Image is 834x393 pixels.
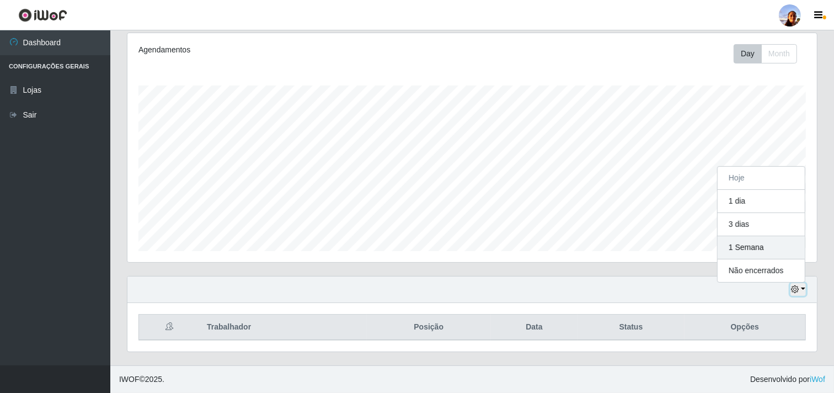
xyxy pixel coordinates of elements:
th: Data [491,315,578,341]
th: Posição [367,315,491,341]
button: 1 Semana [718,236,805,259]
span: IWOF [119,375,140,384]
img: CoreUI Logo [18,8,67,22]
button: Não encerrados [718,259,805,282]
div: Toolbar with button groups [734,44,806,63]
button: Day [734,44,762,63]
th: Trabalhador [200,315,367,341]
button: Hoje [718,167,805,190]
th: Opções [685,315,806,341]
a: iWof [810,375,825,384]
div: Agendamentos [138,44,407,56]
button: Month [761,44,797,63]
span: Desenvolvido por [750,374,825,385]
div: First group [734,44,797,63]
span: © 2025 . [119,374,164,385]
button: 1 dia [718,190,805,213]
th: Status [578,315,684,341]
button: 3 dias [718,213,805,236]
